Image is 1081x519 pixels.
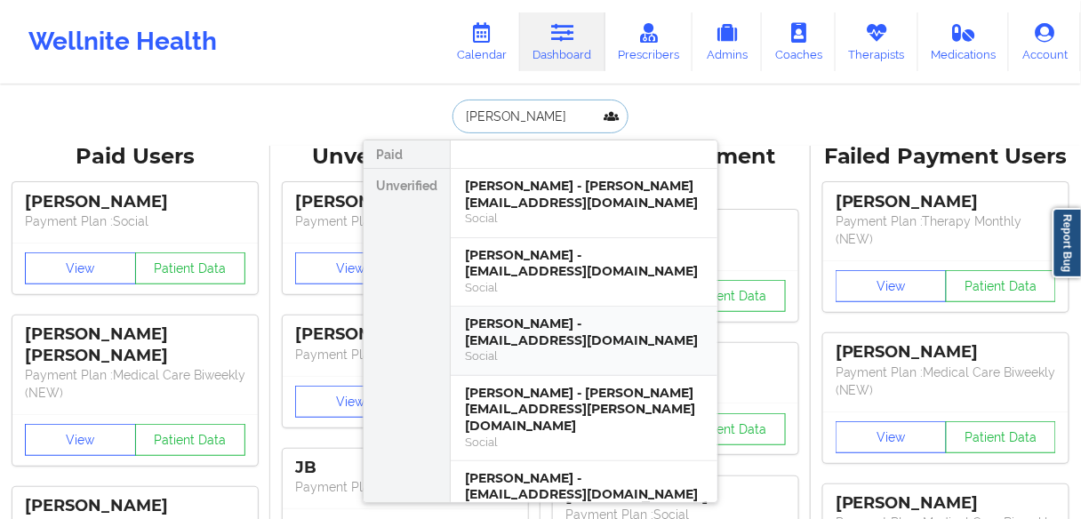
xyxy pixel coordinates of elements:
div: [PERSON_NAME] [25,192,245,212]
div: [PERSON_NAME] [295,324,516,345]
a: Therapists [836,12,918,71]
div: Paid Users [12,143,258,171]
button: Patient Data [946,421,1057,453]
p: Payment Plan : Therapy Monthly (NEW) [836,212,1056,248]
a: Dashboard [520,12,605,71]
div: Paid [364,140,450,169]
div: [PERSON_NAME] - [EMAIL_ADDRESS][DOMAIN_NAME] [465,315,703,348]
div: [PERSON_NAME] [836,493,1056,514]
button: View [836,421,947,453]
button: View [25,252,136,284]
p: Payment Plan : Unmatched Plan [295,212,516,230]
div: Social [465,280,703,295]
div: [PERSON_NAME] [295,192,516,212]
a: Calendar [444,12,520,71]
p: Payment Plan : Social [25,212,245,230]
a: Prescribers [605,12,693,71]
div: Unverified Users [283,143,528,171]
button: View [295,252,406,284]
div: Social [465,435,703,450]
a: Admins [693,12,762,71]
div: Failed Payment Users [823,143,1069,171]
div: Social [465,348,703,363]
button: Patient Data [135,424,246,456]
div: Social [465,211,703,226]
div: [PERSON_NAME] - [EMAIL_ADDRESS][DOMAIN_NAME] [465,470,703,503]
a: Report Bug [1053,208,1081,278]
button: View [295,386,406,418]
div: [PERSON_NAME] - [PERSON_NAME][EMAIL_ADDRESS][DOMAIN_NAME] [465,178,703,211]
div: [PERSON_NAME] - [PERSON_NAME][EMAIL_ADDRESS][PERSON_NAME][DOMAIN_NAME] [465,385,703,435]
button: Patient Data [135,252,246,284]
div: [PERSON_NAME] - [EMAIL_ADDRESS][DOMAIN_NAME] [465,247,703,280]
a: Coaches [762,12,836,71]
p: Payment Plan : Unmatched Plan [295,346,516,363]
a: Medications [918,12,1010,71]
div: [PERSON_NAME] [836,342,1056,363]
p: Payment Plan : Medical Care Biweekly (NEW) [25,366,245,402]
button: Patient Data [676,413,787,445]
div: [PERSON_NAME] [PERSON_NAME] [25,324,245,365]
p: Payment Plan : Medical Care Biweekly (NEW) [836,363,1056,399]
div: JB [295,458,516,478]
a: Account [1009,12,1081,71]
div: [PERSON_NAME] [25,496,245,516]
button: Patient Data [676,280,787,312]
button: View [25,424,136,456]
button: Patient Data [946,270,1057,302]
div: [PERSON_NAME] [836,192,1056,212]
p: Payment Plan : Unmatched Plan [295,478,516,496]
button: View [836,270,947,302]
